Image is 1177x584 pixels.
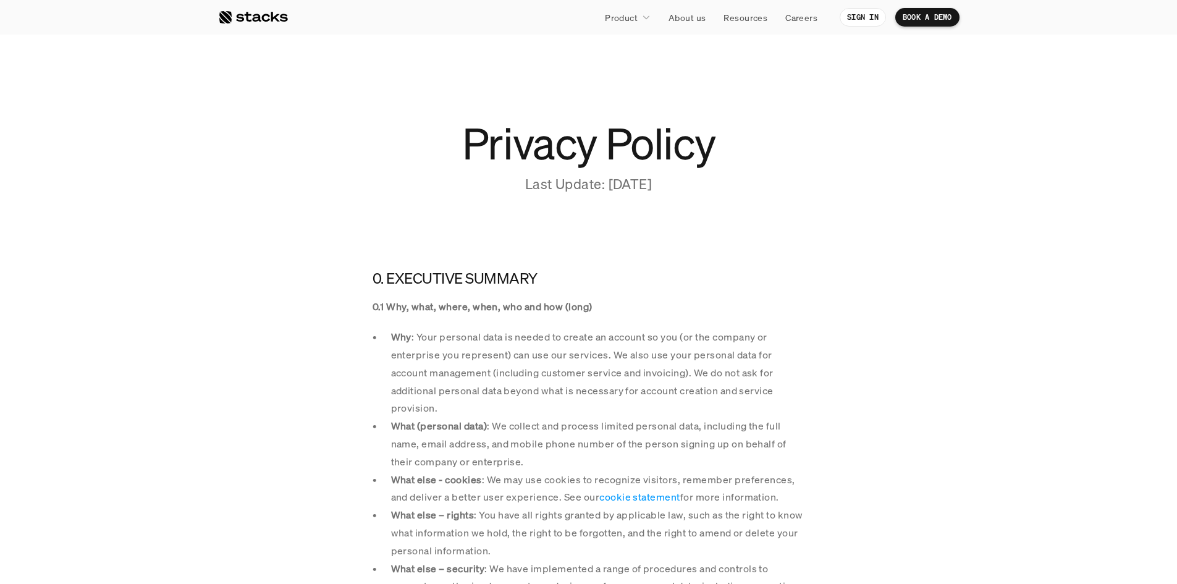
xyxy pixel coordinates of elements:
p: Product [605,11,638,24]
strong: Why [391,330,411,344]
strong: What else – rights [391,508,475,522]
p: : We may use cookies to recognize visitors, remember preferences, and deliver a better user exper... [391,471,805,507]
strong: What else - cookies [391,473,482,486]
strong: What else – security [391,562,485,575]
p: Careers [785,11,817,24]
a: cookie statement [599,490,680,504]
strong: 0.1 Why, what, where, when, who and how (long) [373,300,593,313]
p: : You have all rights granted by applicable law, such as the right to know what information we ho... [391,506,805,559]
h4: 0. EXECUTIVE SUMMARY [373,268,805,289]
a: BOOK A DEMO [895,8,960,27]
p: : We collect and process limited personal data, including the full name, email address, and mobil... [391,417,805,470]
strong: What (personal data) [391,419,487,433]
a: About us [661,6,713,28]
p: Resources [723,11,767,24]
p: Last Update: [DATE] [434,175,743,194]
a: SIGN IN [840,8,886,27]
p: SIGN IN [847,13,879,22]
a: Careers [778,6,825,28]
p: About us [669,11,706,24]
a: Resources [716,6,775,28]
h1: Privacy Policy [373,124,805,163]
p: BOOK A DEMO [903,13,952,22]
p: : Your personal data is needed to create an account so you (or the company or enterprise you repr... [391,328,805,417]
